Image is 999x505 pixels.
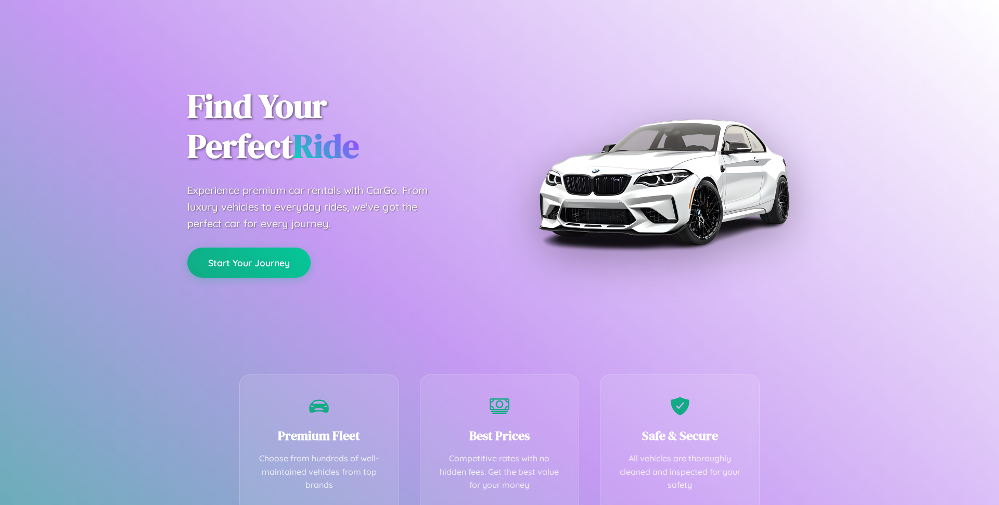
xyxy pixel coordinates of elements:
h3: Safe & Secure [616,427,744,444]
h1: Find Your Perfect [187,86,484,166]
p: Choose from hundreds of well-maintained vehicles from top brands [255,452,383,492]
button: Start Your Journey [187,248,311,278]
p: Experience premium car rentals with CarGo. From luxury vehicles to everyday rides, we've got the ... [187,182,447,232]
img: Premium BMW car rental vehicle [533,52,793,312]
p: Competitive rates with no hidden fees. Get the best value for your money [436,452,563,492]
p: All vehicles are thoroughly cleaned and inspected for your safety [616,452,744,492]
span: Ride [293,123,359,169]
h3: Premium Fleet [255,427,383,444]
h3: Best Prices [436,427,563,444]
